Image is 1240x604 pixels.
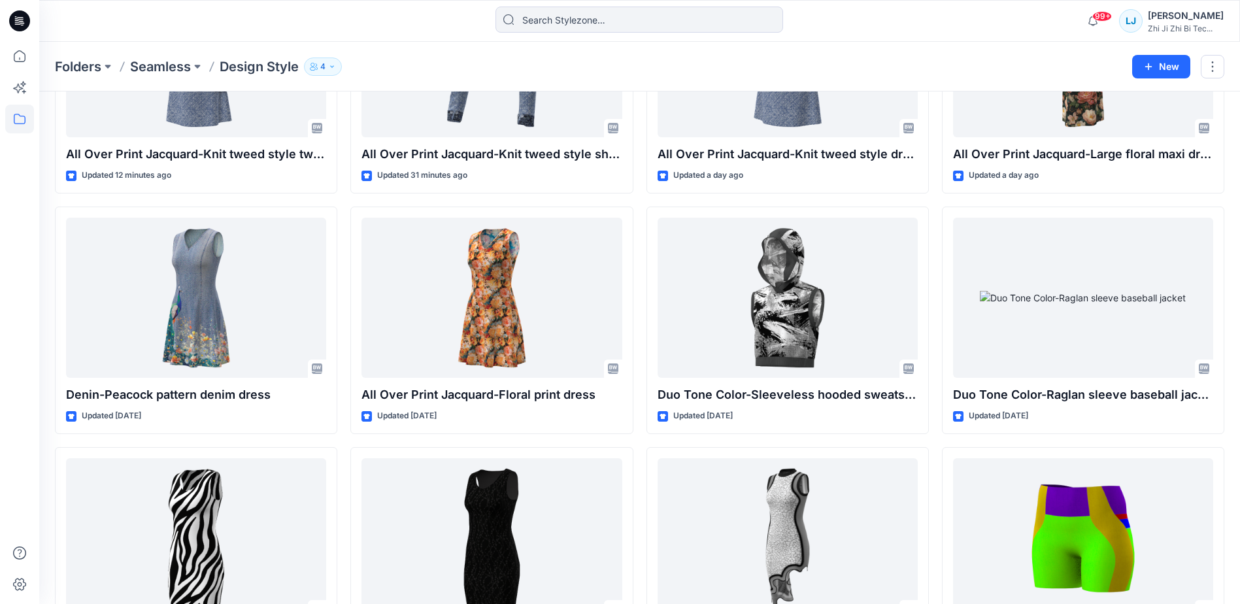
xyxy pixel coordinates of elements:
p: Updated a day ago [673,169,743,182]
p: Design Style [220,58,299,76]
div: [PERSON_NAME] [1148,8,1224,24]
div: LJ [1119,9,1143,33]
p: Duo Tone Color-Raglan sleeve baseball jacket [953,386,1213,404]
p: Updated 31 minutes ago [377,169,467,182]
button: New [1132,55,1190,78]
p: All Over Print Jacquard-Floral print dress [361,386,622,404]
span: 99+ [1092,11,1112,22]
p: Updated 12 minutes ago [82,169,171,182]
p: Updated [DATE] [377,409,437,423]
p: 4 [320,59,326,74]
p: All Over Print Jacquard-Knit tweed style two piece set [66,145,326,163]
p: Updated [DATE] [673,409,733,423]
p: Denin-Peacock pattern denim dress [66,386,326,404]
p: Updated a day ago [969,169,1039,182]
p: Updated [DATE] [969,409,1028,423]
p: All Over Print Jacquard-Large floral maxi dress [953,145,1213,163]
a: Seamless [130,58,191,76]
input: Search Stylezone… [495,7,783,33]
button: 4 [304,58,342,76]
a: Folders [55,58,101,76]
p: All Over Print Jacquard-Knit tweed style dress [658,145,918,163]
a: Denin-Peacock pattern denim dress [66,218,326,378]
p: Updated [DATE] [82,409,141,423]
p: All Over Print Jacquard-Knit tweed style short jacket [361,145,622,163]
a: Duo Tone Color-Sleeveless hooded sweatshirt [658,218,918,378]
p: Duo Tone Color-Sleeveless hooded sweatshirt [658,386,918,404]
div: Zhi Ji Zhi Bi Tec... [1148,24,1224,33]
a: All Over Print Jacquard-Floral print dress [361,218,622,378]
a: Duo Tone Color-Raglan sleeve baseball jacket [953,218,1213,378]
